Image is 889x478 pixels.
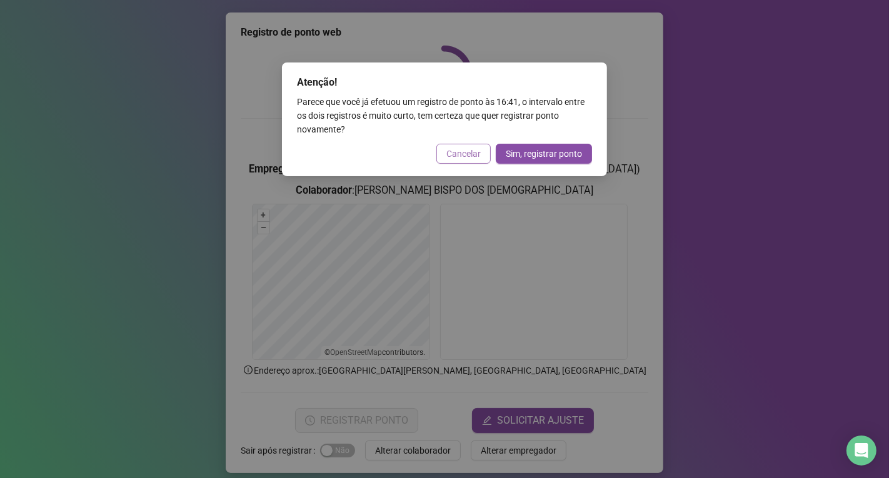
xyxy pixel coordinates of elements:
[846,436,876,466] div: Open Intercom Messenger
[297,75,592,90] div: Atenção!
[496,144,592,164] button: Sim, registrar ponto
[436,144,491,164] button: Cancelar
[506,147,582,161] span: Sim, registrar ponto
[297,95,592,136] div: Parece que você já efetuou um registro de ponto às 16:41 , o intervalo entre os dois registros é ...
[446,147,481,161] span: Cancelar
